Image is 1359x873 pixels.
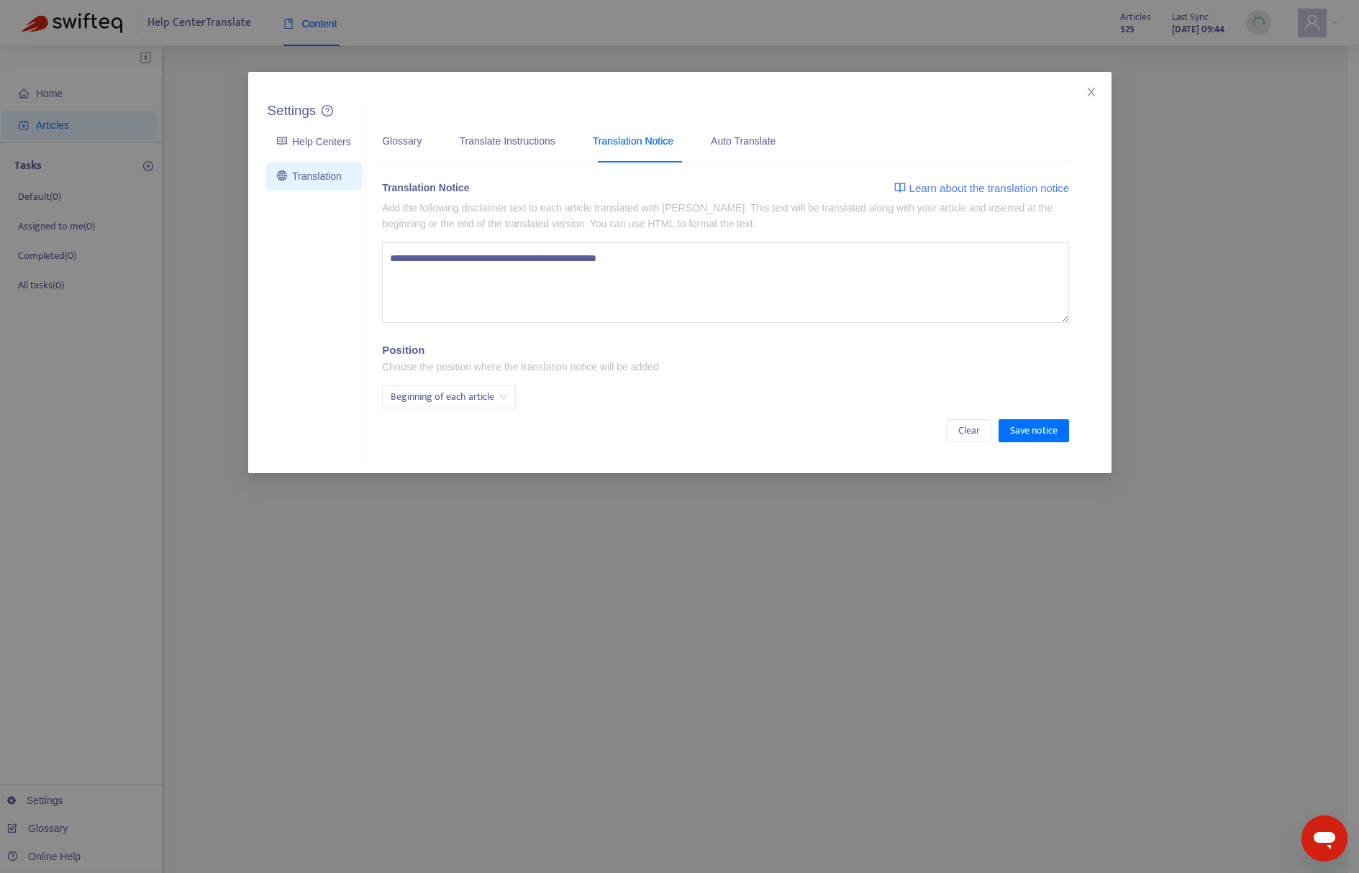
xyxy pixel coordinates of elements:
span: Clear [958,423,980,439]
a: Learn about the translation notice [894,180,1070,197]
a: question-circle [322,105,333,117]
div: Glossary [382,133,422,149]
a: Translation [277,170,342,182]
h6: Position [382,344,424,357]
span: Save notice [1010,423,1058,439]
span: close [1086,86,1097,98]
button: Close [1083,84,1099,100]
div: Auto Translate [711,133,776,149]
span: Beginning of each article [391,386,507,408]
p: Choose the position where the translation notice will be added [382,359,658,375]
img: image-link [894,182,906,193]
div: Translation Notice [593,133,673,149]
button: Clear [947,419,991,442]
span: Learn about the translation notice [909,180,1070,197]
a: Help Centers [277,136,351,147]
iframe: Button to launch messaging window [1301,815,1347,861]
p: Add the following disclaimer text to each article translated with [PERSON_NAME]. This text will b... [382,200,1069,232]
div: Translation Notice [382,180,469,198]
div: Translate Instructions [459,133,555,149]
button: Save notice [999,419,1069,442]
h5: Settings [268,103,317,119]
